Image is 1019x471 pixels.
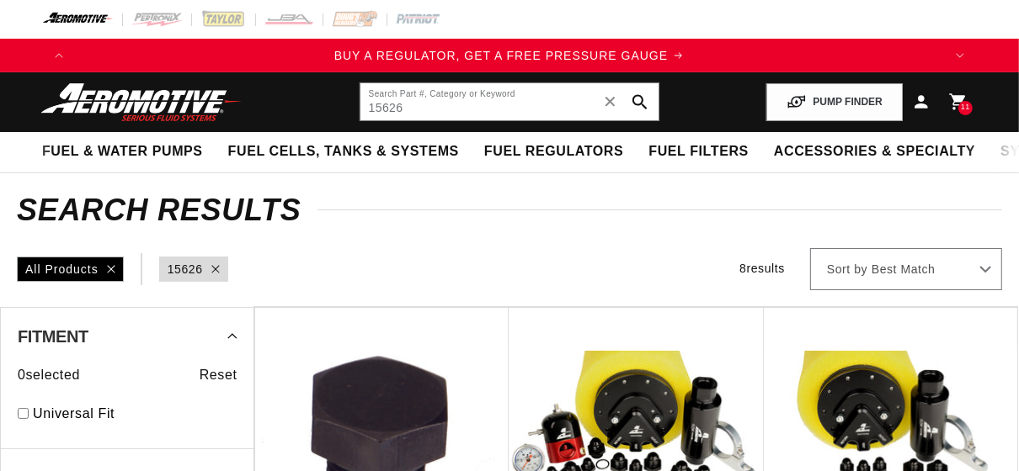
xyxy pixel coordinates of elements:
span: BUY A REGULATOR, GET A FREE PRESSURE GAUGE [334,49,669,62]
span: 8 results [739,262,785,275]
span: ✕ [603,88,618,115]
h2: Search Results [17,197,1002,224]
a: Universal Fit [33,403,237,425]
span: Fitment [18,328,88,345]
span: 11 [961,101,970,115]
input: Search by Part Number, Category or Keyword [360,83,659,120]
span: Fuel Filters [648,143,749,161]
a: 15626 [168,260,203,278]
button: Translation missing: en.sections.announcements.previous_announcement [42,39,76,72]
span: Sort by [827,262,867,278]
select: Sort by [810,248,1002,290]
a: BUY A REGULATOR, GET A FREE PRESSURE GAUGE [76,46,943,65]
div: Announcement [76,46,943,65]
span: Accessories & Specialty [774,143,975,161]
span: Fuel & Water Pumps [42,143,203,161]
span: 0 selected [18,364,80,386]
summary: Fuel Cells, Tanks & Systems [216,132,472,172]
div: 1 of 4 [76,46,943,65]
div: All Products [17,257,124,282]
span: Fuel Regulators [484,143,623,161]
span: Reset [200,364,237,386]
summary: Fuel Filters [636,132,761,172]
img: Aeromotive [36,82,247,122]
summary: Fuel & Water Pumps [29,132,216,172]
summary: Accessories & Specialty [761,132,988,172]
button: PUMP FINDER [766,83,903,121]
summary: Fuel Regulators [472,132,636,172]
button: search button [622,83,659,120]
span: Fuel Cells, Tanks & Systems [228,143,459,161]
button: Translation missing: en.sections.announcements.next_announcement [943,39,977,72]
